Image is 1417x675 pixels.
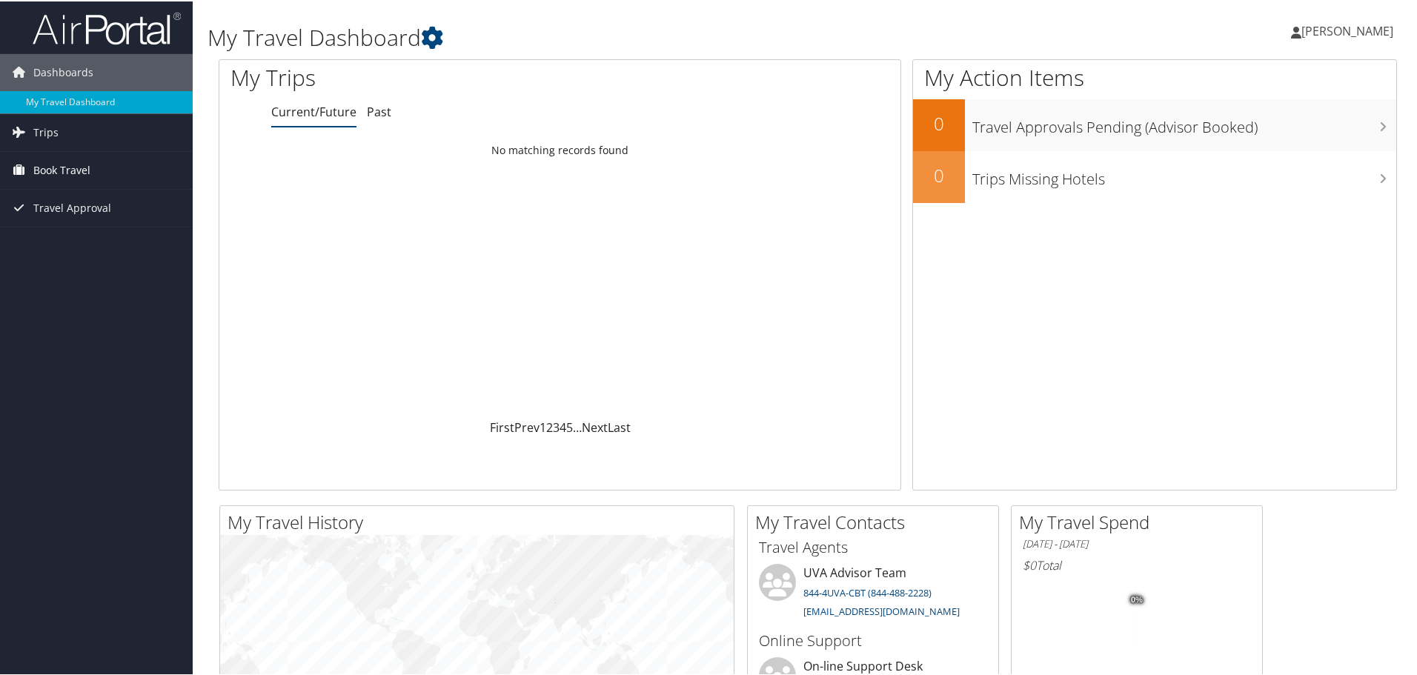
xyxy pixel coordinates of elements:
[1023,536,1251,550] h6: [DATE] - [DATE]
[1131,594,1143,603] tspan: 0%
[367,102,391,119] a: Past
[913,110,965,135] h2: 0
[553,418,560,434] a: 3
[1023,556,1036,572] span: $0
[759,536,987,556] h3: Travel Agents
[514,418,540,434] a: Prev
[230,61,605,92] h1: My Trips
[560,418,566,434] a: 4
[751,562,995,623] li: UVA Advisor Team
[972,108,1396,136] h3: Travel Approvals Pending (Advisor Booked)
[566,418,573,434] a: 5
[573,418,582,434] span: …
[33,113,59,150] span: Trips
[913,61,1396,92] h1: My Action Items
[1291,7,1408,52] a: [PERSON_NAME]
[33,10,181,44] img: airportal-logo.png
[1301,21,1393,38] span: [PERSON_NAME]
[1023,556,1251,572] h6: Total
[913,162,965,187] h2: 0
[208,21,1008,52] h1: My Travel Dashboard
[33,188,111,225] span: Travel Approval
[33,53,93,90] span: Dashboards
[219,136,900,162] td: No matching records found
[803,585,932,598] a: 844-4UVA-CBT (844-488-2228)
[490,418,514,434] a: First
[803,603,960,616] a: [EMAIL_ADDRESS][DOMAIN_NAME]
[755,508,998,533] h2: My Travel Contacts
[972,160,1396,188] h3: Trips Missing Hotels
[228,508,734,533] h2: My Travel History
[540,418,546,434] a: 1
[913,98,1396,150] a: 0Travel Approvals Pending (Advisor Booked)
[582,418,608,434] a: Next
[913,150,1396,202] a: 0Trips Missing Hotels
[546,418,553,434] a: 2
[759,629,987,650] h3: Online Support
[33,150,90,187] span: Book Travel
[271,102,356,119] a: Current/Future
[1019,508,1262,533] h2: My Travel Spend
[608,418,631,434] a: Last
